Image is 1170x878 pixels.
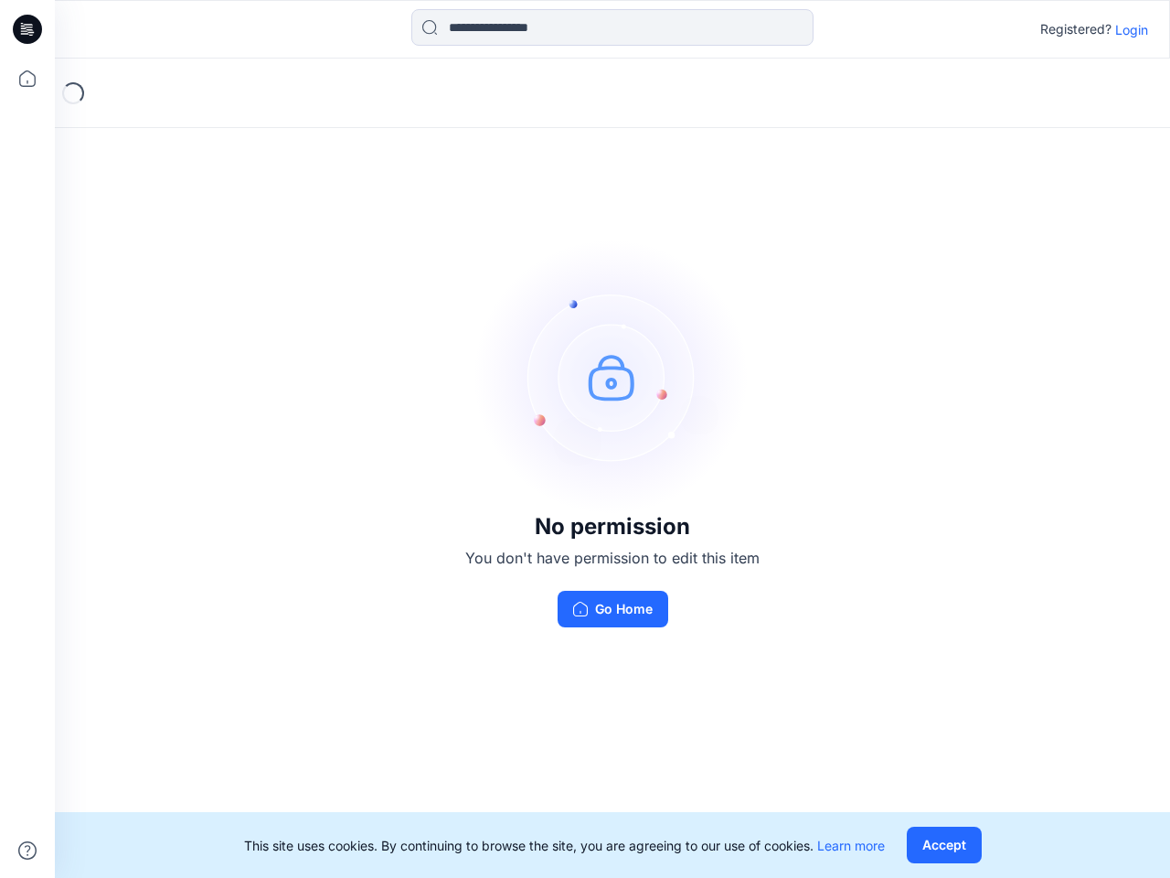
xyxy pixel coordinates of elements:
[475,240,750,514] img: no-perm.svg
[1040,18,1111,40] p: Registered?
[907,827,982,863] button: Accept
[465,547,760,569] p: You don't have permission to edit this item
[1115,20,1148,39] p: Login
[465,514,760,540] h3: No permission
[244,836,885,855] p: This site uses cookies. By continuing to browse the site, you are agreeing to our use of cookies.
[817,838,885,853] a: Learn more
[558,591,668,627] button: Go Home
